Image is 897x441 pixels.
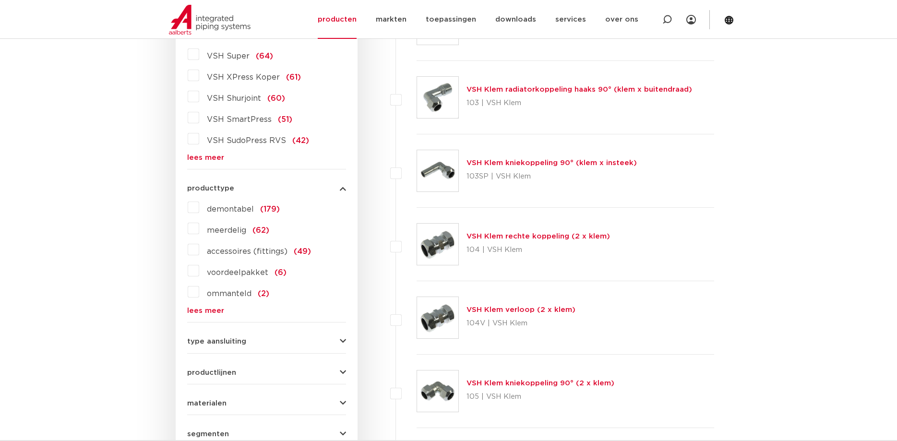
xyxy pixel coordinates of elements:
span: (42) [292,137,309,144]
span: productlijnen [187,369,236,376]
span: type aansluiting [187,338,246,345]
span: (6) [275,269,287,276]
a: VSH Klem kniekoppeling 90° (2 x klem) [466,380,614,387]
img: Thumbnail for VSH Klem verloop (2 x klem) [417,297,458,338]
span: VSH Shurjoint [207,95,261,102]
span: ommanteld [207,290,251,298]
p: 105 | VSH Klem [466,389,614,405]
span: VSH Super [207,52,250,60]
span: (179) [260,205,280,213]
span: VSH XPress Koper [207,73,280,81]
p: 103 | VSH Klem [466,95,692,111]
span: VSH SmartPress [207,116,272,123]
span: meerdelig [207,226,246,234]
button: type aansluiting [187,338,346,345]
p: 103SP | VSH Klem [466,169,637,184]
span: voordeelpakket [207,269,268,276]
a: VSH Klem kniekoppeling 90° (klem x insteek) [466,159,637,167]
button: producttype [187,185,346,192]
span: (60) [267,95,285,102]
a: VSH Klem verloop (2 x klem) [466,306,575,313]
span: segmenten [187,430,229,438]
span: (64) [256,52,273,60]
span: producttype [187,185,234,192]
img: Thumbnail for VSH Klem radiatorkoppeling haaks 90° (klem x buitendraad) [417,77,458,118]
span: (2) [258,290,269,298]
button: productlijn [187,32,346,39]
button: productlijnen [187,369,346,376]
a: VSH Klem radiatorkoppeling haaks 90° (klem x buitendraad) [466,86,692,93]
span: (49) [294,248,311,255]
p: 104V | VSH Klem [466,316,575,331]
a: lees meer [187,154,346,161]
span: demontabel [207,205,254,213]
span: (62) [252,226,269,234]
a: VSH Klem rechte koppeling (2 x klem) [466,233,610,240]
span: (61) [286,73,301,81]
button: segmenten [187,430,346,438]
a: lees meer [187,307,346,314]
button: materialen [187,400,346,407]
span: VSH SudoPress RVS [207,137,286,144]
p: 104 | VSH Klem [466,242,610,258]
span: accessoires (fittings) [207,248,287,255]
img: Thumbnail for VSH Klem kniekoppeling 90° (klem x insteek) [417,150,458,191]
img: Thumbnail for VSH Klem rechte koppeling (2 x klem) [417,224,458,265]
span: materialen [187,400,227,407]
span: (51) [278,116,292,123]
img: Thumbnail for VSH Klem kniekoppeling 90° (2 x klem) [417,370,458,412]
